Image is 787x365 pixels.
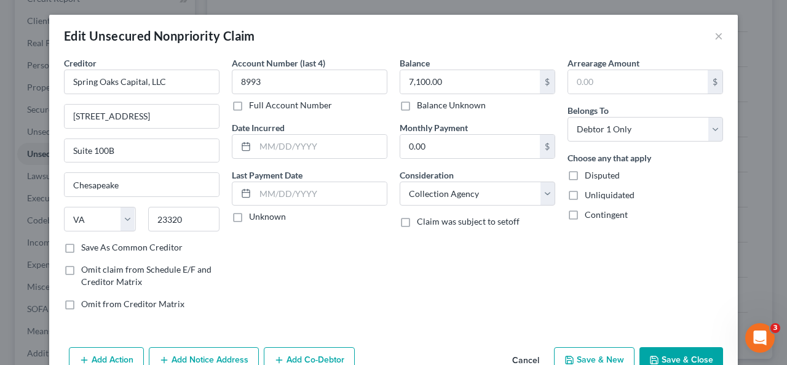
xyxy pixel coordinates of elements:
label: Unknown [249,211,286,223]
input: 0.00 [400,135,540,158]
label: Arrearage Amount [568,57,639,70]
span: Belongs To [568,105,609,116]
input: MM/DD/YYYY [255,182,387,206]
iframe: Intercom live chat [745,323,775,353]
label: Save As Common Creditor [81,241,183,254]
div: Edit Unsecured Nonpriority Claim [64,27,255,44]
input: Enter address... [65,105,219,128]
div: $ [708,70,722,94]
span: Omit from Creditor Matrix [81,299,184,309]
button: × [714,28,723,43]
label: Last Payment Date [232,169,303,182]
span: Disputed [585,170,620,180]
label: Consideration [400,169,454,182]
label: Choose any that apply [568,151,651,164]
span: 3 [770,323,780,333]
input: Search creditor by name... [64,70,219,94]
span: Unliquidated [585,190,635,200]
label: Account Number (last 4) [232,57,325,70]
label: Balance [400,57,430,70]
label: Monthly Payment [400,121,468,134]
span: Creditor [64,58,97,68]
input: Enter city... [65,173,219,196]
input: MM/DD/YYYY [255,135,387,158]
label: Date Incurred [232,121,285,134]
label: Full Account Number [249,99,332,111]
span: Omit claim from Schedule E/F and Creditor Matrix [81,264,212,287]
input: XXXX [232,70,387,94]
label: Balance Unknown [417,99,486,111]
span: Claim was subject to setoff [417,216,520,227]
input: Apt, Suite, etc... [65,139,219,162]
div: $ [540,70,555,94]
span: Contingent [585,209,628,220]
div: $ [540,135,555,158]
input: 0.00 [568,70,708,94]
input: Enter zip... [148,207,220,231]
input: 0.00 [400,70,540,94]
